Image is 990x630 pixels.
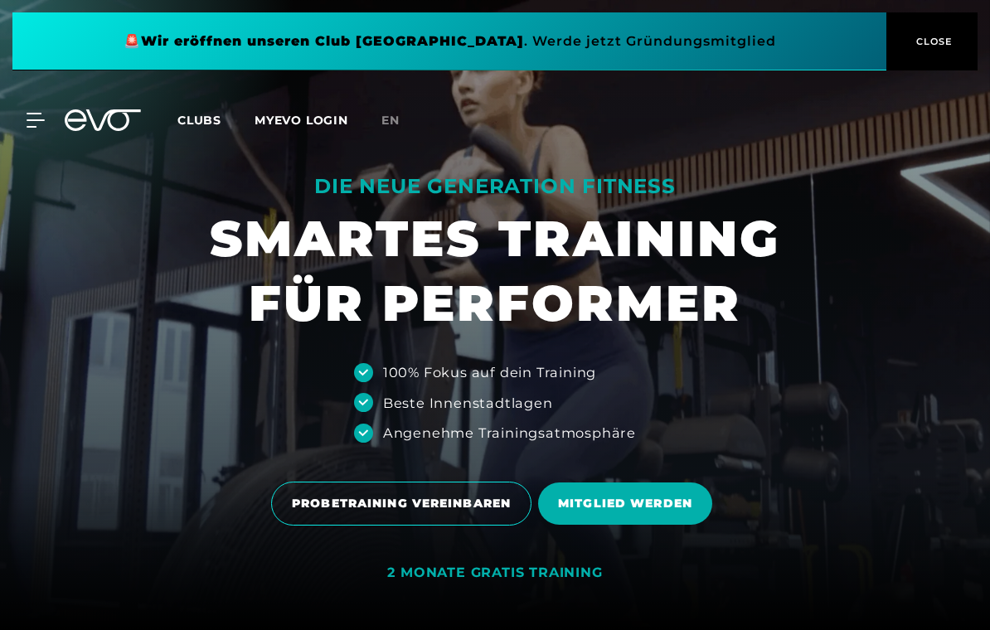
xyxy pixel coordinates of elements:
[383,362,596,382] div: 100% Fokus auf dein Training
[381,113,400,128] span: en
[210,173,780,200] div: DIE NEUE GENERATION FITNESS
[210,206,780,336] h1: SMARTES TRAINING FÜR PERFORMER
[177,112,255,128] a: Clubs
[912,34,953,49] span: CLOSE
[387,565,602,582] div: 2 MONATE GRATIS TRAINING
[381,111,420,130] a: en
[292,495,511,512] span: PROBETRAINING VEREINBAREN
[886,12,978,70] button: CLOSE
[177,113,221,128] span: Clubs
[558,495,692,512] span: MITGLIED WERDEN
[255,113,348,128] a: MYEVO LOGIN
[383,423,636,443] div: Angenehme Trainingsatmosphäre
[538,470,719,537] a: MITGLIED WERDEN
[271,469,538,538] a: PROBETRAINING VEREINBAREN
[383,393,553,413] div: Beste Innenstadtlagen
